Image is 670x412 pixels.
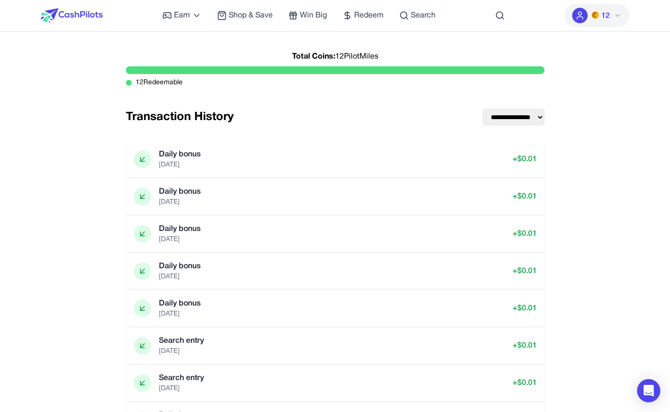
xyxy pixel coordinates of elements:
a: Redeem [343,10,384,21]
p: + $ 0.01 [513,340,537,351]
p: [DATE] [159,235,201,244]
p: Daily bonus [159,298,201,309]
span: Redeem [354,10,384,21]
h1: Transaction History [126,109,234,125]
p: Search entry [159,335,204,347]
button: PMs12 [564,4,629,27]
span: Earn [174,10,190,21]
span: Win Big [300,10,327,21]
img: CashPilots Logo [41,8,103,23]
span: 12 Redeemable [136,78,183,88]
p: + $ 0.01 [513,228,537,240]
p: Daily bonus [159,223,201,235]
p: [DATE] [159,309,201,319]
p: [DATE] [159,384,204,394]
p: Daily bonus [159,186,201,198]
p: + $ 0.01 [513,377,537,389]
span: 12 [601,10,610,22]
a: Shop & Save [217,10,273,21]
span: Shop & Save [229,10,273,21]
span: 12 PilotMiles [335,53,378,60]
a: Search [399,10,436,21]
p: [DATE] [159,347,204,356]
p: [DATE] [159,198,201,207]
p: [DATE] [159,160,201,170]
div: Open Intercom Messenger [637,379,660,402]
a: Win Big [288,10,327,21]
p: Daily bonus [159,260,201,272]
p: + $ 0.01 [513,303,537,314]
a: Earn [162,10,202,21]
p: Daily bonus [159,149,201,160]
img: PMs [592,11,599,19]
p: + $ 0.01 [513,153,537,165]
span: Search [411,10,436,21]
p: [DATE] [159,272,201,282]
span: Total Coins: [292,53,335,60]
p: + $ 0.01 [513,191,537,202]
p: + $ 0.01 [513,265,537,277]
p: Search entry [159,372,204,384]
